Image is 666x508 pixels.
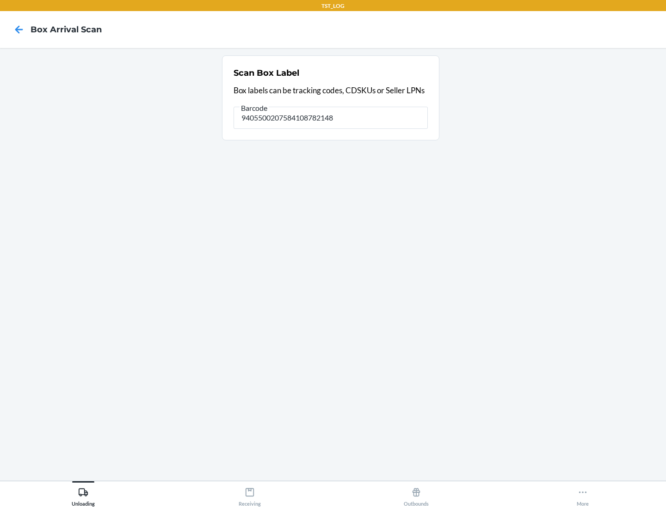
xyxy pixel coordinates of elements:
[234,107,428,129] input: Barcode
[240,103,269,113] span: Barcode
[166,481,333,507] button: Receiving
[577,484,589,507] div: More
[499,481,666,507] button: More
[321,2,345,10] p: TST_LOG
[31,24,102,36] h4: Box Arrival Scan
[333,481,499,507] button: Outbounds
[234,85,428,97] p: Box labels can be tracking codes, CDSKUs or Seller LPNs
[404,484,429,507] div: Outbounds
[239,484,261,507] div: Receiving
[234,67,299,79] h2: Scan Box Label
[72,484,95,507] div: Unloading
